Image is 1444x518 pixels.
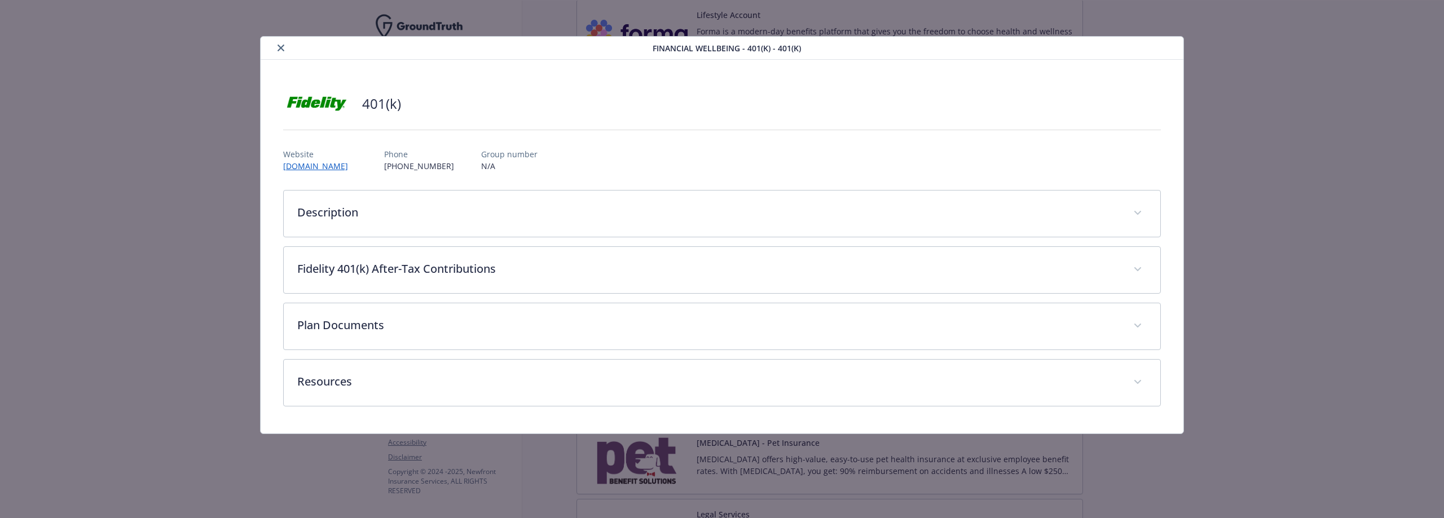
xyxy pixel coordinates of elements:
div: Resources [284,360,1160,406]
div: details for plan Financial Wellbeing - 401(k) - 401(k) [144,36,1300,434]
p: Resources [297,373,1120,390]
p: Group number [481,148,538,160]
p: Fidelity 401(k) After-Tax Contributions [297,260,1120,277]
img: Fidelity Investments [283,87,351,121]
p: Website [283,148,357,160]
a: [DOMAIN_NAME] [283,161,357,171]
span: Financial Wellbeing - 401(k) - 401(k) [653,42,801,54]
div: Description [284,191,1160,237]
p: Plan Documents [297,317,1120,334]
p: [PHONE_NUMBER] [384,160,454,172]
p: N/A [481,160,538,172]
h2: 401(k) [362,94,401,113]
p: Description [297,204,1120,221]
button: close [274,41,288,55]
p: Phone [384,148,454,160]
div: Fidelity 401(k) After-Tax Contributions [284,247,1160,293]
div: Plan Documents [284,303,1160,349]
